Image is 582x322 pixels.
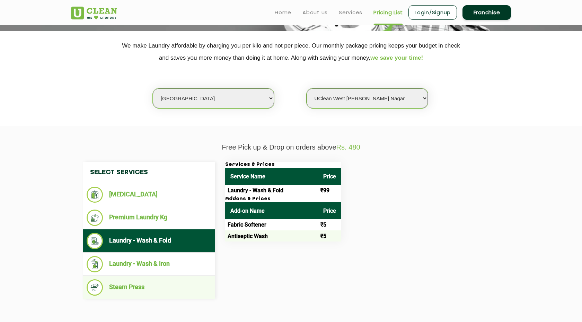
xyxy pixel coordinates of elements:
[373,8,403,17] a: Pricing List
[302,8,328,17] a: About us
[339,8,362,17] a: Services
[87,256,103,272] img: Laundry - Wash & Iron
[87,187,211,203] li: [MEDICAL_DATA]
[71,40,511,64] p: We make Laundry affordable by charging you per kilo and not per piece. Our monthly package pricin...
[87,233,103,249] img: Laundry - Wash & Fold
[225,185,318,196] td: Laundry - Wash & Fold
[225,196,341,202] h3: Addons & Prices
[408,5,457,20] a: Login/Signup
[87,256,211,272] li: Laundry - Wash & Iron
[87,279,211,296] li: Steam Press
[318,230,341,241] td: ₹5
[370,54,423,61] span: we save your time!
[318,219,341,230] td: ₹5
[318,168,341,185] th: Price
[336,143,360,151] span: Rs. 480
[225,219,318,230] td: Fabric Softener
[87,210,211,226] li: Premium Laundry Kg
[87,233,211,249] li: Laundry - Wash & Fold
[71,7,117,19] img: UClean Laundry and Dry Cleaning
[83,162,215,183] h4: Select Services
[225,168,318,185] th: Service Name
[225,162,341,168] h3: Services & Prices
[87,279,103,296] img: Steam Press
[225,202,318,219] th: Add-on Name
[87,210,103,226] img: Premium Laundry Kg
[318,185,341,196] td: ₹99
[225,230,318,241] td: Antiseptic Wash
[71,143,511,151] p: Free Pick up & Drop on orders above
[462,5,511,20] a: Franchise
[275,8,291,17] a: Home
[318,202,341,219] th: Price
[87,187,103,203] img: Dry Cleaning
